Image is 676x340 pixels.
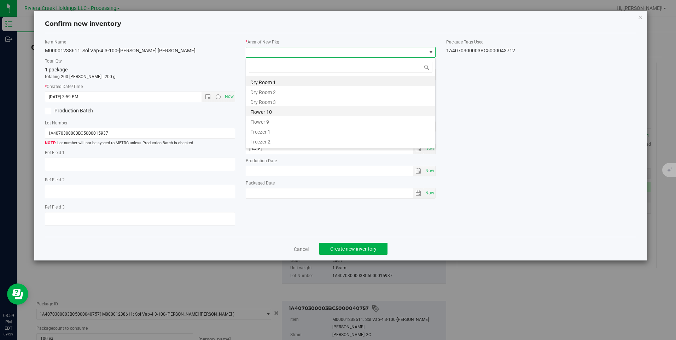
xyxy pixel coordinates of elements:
[246,180,436,186] label: Packaged Date
[45,58,235,64] label: Total Qty
[446,47,636,54] div: 1A4070300003BC5000043712
[45,107,135,115] label: Production Batch
[246,39,436,45] label: Area of New Pkg
[45,150,235,156] label: Ref Field 1
[45,74,235,80] p: totaling 200 [PERSON_NAME] | 200 g
[424,143,436,154] span: Set Current date
[413,188,424,198] span: select
[424,166,436,176] span: Set Current date
[45,204,235,210] label: Ref Field 3
[45,120,235,126] label: Lot Number
[246,158,436,164] label: Production Date
[45,140,235,146] span: Lot number will not be synced to METRC unless Production Batch is checked
[7,283,28,305] iframe: Resource center
[446,39,636,45] label: Package Tags Used
[413,144,424,154] span: select
[45,177,235,183] label: Ref Field 2
[45,19,121,29] h4: Confirm new inventory
[319,243,387,255] button: Create new inventory
[424,188,436,198] span: Set Current date
[424,144,435,154] span: select
[424,188,435,198] span: select
[202,94,214,100] span: Open the date view
[424,166,435,176] span: select
[223,92,235,102] span: Set Current date
[45,47,235,54] div: M00001238611: Sol Vap-4.3-100-[PERSON_NAME] [PERSON_NAME]
[330,246,377,252] span: Create new inventory
[45,83,235,90] label: Created Date/Time
[413,166,424,176] span: select
[294,246,309,253] a: Cancel
[212,94,224,100] span: Open the time view
[45,67,68,72] span: 1 package
[45,39,235,45] label: Item Name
